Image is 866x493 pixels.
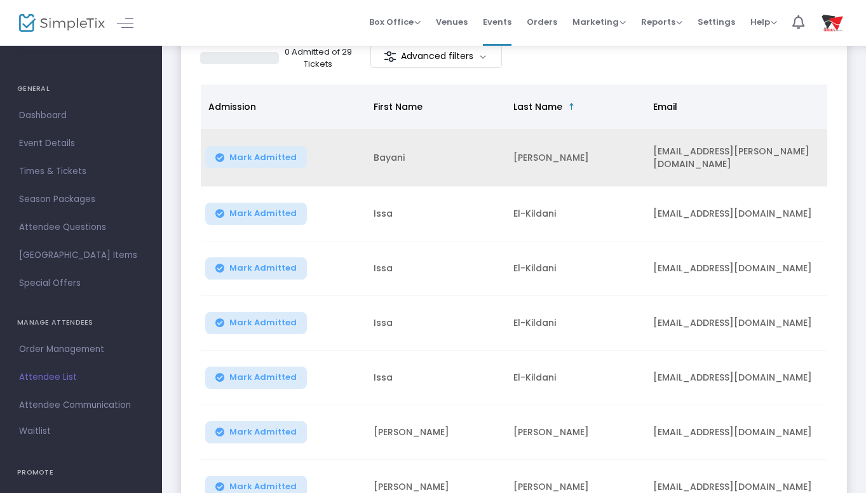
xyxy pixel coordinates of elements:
[19,397,143,414] span: Attendee Communication
[653,100,677,113] span: Email
[229,208,297,219] span: Mark Admitted
[229,427,297,437] span: Mark Admitted
[229,482,297,492] span: Mark Admitted
[19,275,143,292] span: Special Offers
[19,425,51,438] span: Waitlist
[506,296,646,351] td: El-Kildani
[205,146,307,168] button: Mark Admitted
[374,100,423,113] span: First Name
[572,16,626,28] span: Marketing
[19,191,143,208] span: Season Packages
[646,187,836,241] td: [EMAIL_ADDRESS][DOMAIN_NAME]
[17,460,145,485] h4: PROMOTE
[366,129,506,187] td: Bayani
[567,102,577,112] span: Sortable
[646,129,836,187] td: [EMAIL_ADDRESS][PERSON_NAME][DOMAIN_NAME]
[17,310,145,335] h4: MANAGE ATTENDEES
[229,152,297,163] span: Mark Admitted
[483,6,511,38] span: Events
[19,163,143,180] span: Times & Tickets
[750,16,777,28] span: Help
[646,296,836,351] td: [EMAIL_ADDRESS][DOMAIN_NAME]
[229,372,297,382] span: Mark Admitted
[513,100,562,113] span: Last Name
[506,187,646,241] td: El-Kildani
[205,312,307,334] button: Mark Admitted
[527,6,557,38] span: Orders
[506,129,646,187] td: [PERSON_NAME]
[229,318,297,328] span: Mark Admitted
[366,405,506,460] td: [PERSON_NAME]
[19,369,143,386] span: Attendee List
[208,100,256,113] span: Admission
[369,16,421,28] span: Box Office
[19,107,143,124] span: Dashboard
[384,50,396,63] img: filter
[506,351,646,405] td: El-Kildani
[366,296,506,351] td: Issa
[19,341,143,358] span: Order Management
[646,405,836,460] td: [EMAIL_ADDRESS][DOMAIN_NAME]
[506,241,646,296] td: El-Kildani
[205,367,307,389] button: Mark Admitted
[698,6,735,38] span: Settings
[366,351,506,405] td: Issa
[205,257,307,280] button: Mark Admitted
[17,76,145,102] h4: GENERAL
[370,44,502,68] m-button: Advanced filters
[366,241,506,296] td: Issa
[641,16,682,28] span: Reports
[436,6,468,38] span: Venues
[19,135,143,152] span: Event Details
[646,351,836,405] td: [EMAIL_ADDRESS][DOMAIN_NAME]
[284,46,353,71] p: 0 Admitted of 29 Tickets
[229,263,297,273] span: Mark Admitted
[205,203,307,225] button: Mark Admitted
[646,241,836,296] td: [EMAIL_ADDRESS][DOMAIN_NAME]
[205,421,307,443] button: Mark Admitted
[366,187,506,241] td: Issa
[19,219,143,236] span: Attendee Questions
[506,405,646,460] td: [PERSON_NAME]
[19,247,143,264] span: [GEOGRAPHIC_DATA] Items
